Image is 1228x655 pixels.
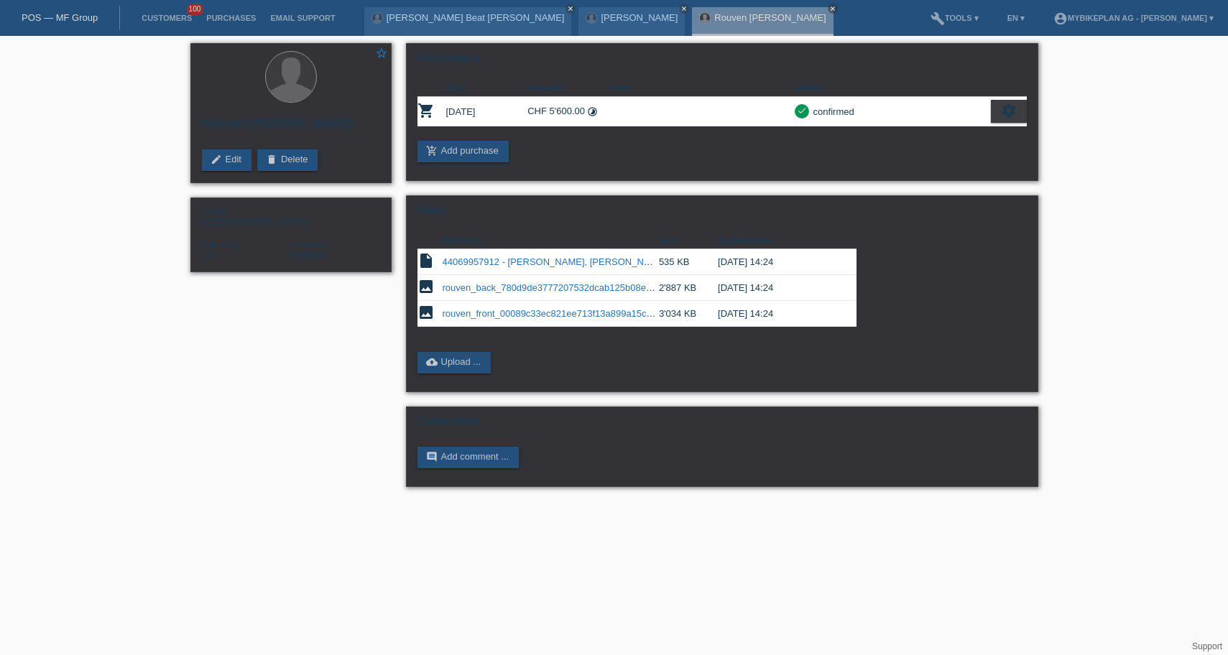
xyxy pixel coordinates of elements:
[291,240,326,248] span: Language
[829,5,836,12] i: close
[565,4,576,14] a: close
[263,14,342,22] a: Email Support
[134,14,199,22] a: Customers
[417,203,1027,225] h2: Files
[679,4,689,14] a: close
[202,116,380,138] h2: Rouven [PERSON_NAME]
[809,104,854,119] div: confirmed
[609,80,795,97] th: Note
[417,352,491,373] a: cloud_uploadUpload ...
[931,11,945,26] i: build
[443,282,688,293] a: rouven_back_780d9de3777207532dcab125b08e1de6.jpeg
[923,14,986,22] a: buildTools ▾
[202,149,251,171] a: editEdit
[659,232,718,249] th: Size
[587,106,598,117] i: Instalments (48 instalments)
[426,356,438,368] i: cloud_upload
[443,308,683,319] a: rouven_front_00089c33ec821ee713f13a899a15c74a.jpeg
[527,80,609,97] th: Amount
[211,154,222,165] i: edit
[1001,103,1017,119] i: settings
[417,51,1027,73] h2: Purchases
[266,154,277,165] i: delete
[426,145,438,157] i: add_shopping_cart
[659,275,718,301] td: 2'887 KB
[718,301,836,327] td: [DATE] 14:24
[443,256,772,267] a: 44069957912 - [PERSON_NAME], [PERSON_NAME] ATV 989 R CARBON.pdf
[417,278,435,295] i: image
[446,97,528,126] td: [DATE]
[601,12,678,23] a: [PERSON_NAME]
[202,207,228,215] span: Gender
[187,4,204,16] span: 100
[202,205,291,227] div: [DEMOGRAPHIC_DATA]
[567,5,574,12] i: close
[417,304,435,321] i: image
[417,102,435,119] i: POSP00027840
[1000,14,1032,22] a: EN ▾
[426,451,438,463] i: comment
[1046,14,1221,22] a: account_circleMybikeplan AG - [PERSON_NAME] ▾
[718,275,836,301] td: [DATE] 14:24
[828,4,838,14] a: close
[797,106,807,116] i: check
[375,47,388,62] a: star_border
[446,80,528,97] th: Date
[718,232,836,249] th: Upload time
[202,240,239,248] span: Nationality
[375,47,388,60] i: star_border
[291,249,326,260] span: Deutsch
[443,232,659,249] th: Filename
[417,414,1027,436] h2: Comments
[1053,11,1068,26] i: account_circle
[417,447,520,468] a: commentAdd comment ...
[22,12,98,23] a: POS — MF Group
[199,14,263,22] a: Purchases
[659,249,718,275] td: 535 KB
[718,249,836,275] td: [DATE] 14:24
[417,141,509,162] a: add_shopping_cartAdd purchase
[1192,641,1222,651] a: Support
[680,5,688,12] i: close
[257,149,318,171] a: deleteDelete
[387,12,565,23] a: [PERSON_NAME] Beat [PERSON_NAME]
[527,97,609,126] td: CHF 5'600.00
[795,80,991,97] th: Status
[659,301,718,327] td: 3'034 KB
[202,249,216,260] span: Switzerland
[417,252,435,269] i: insert_drive_file
[714,12,826,23] a: Rouven [PERSON_NAME]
